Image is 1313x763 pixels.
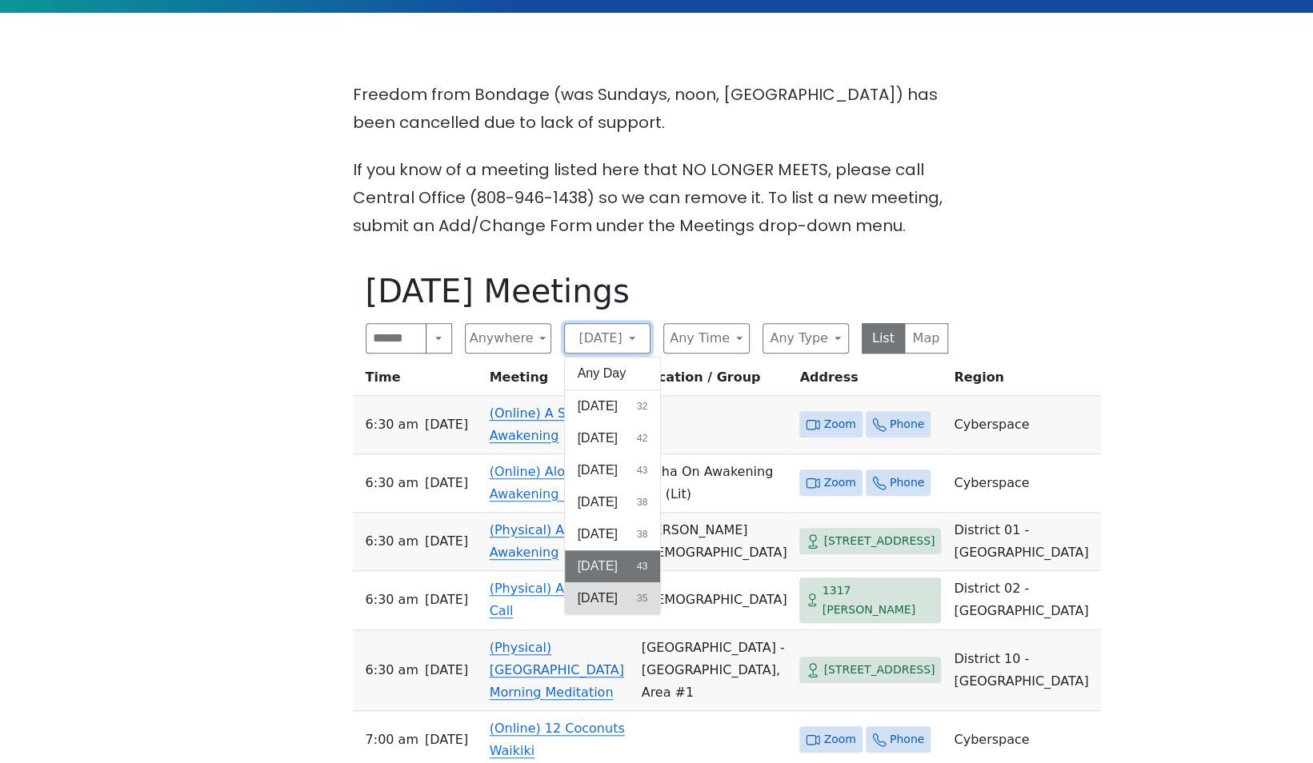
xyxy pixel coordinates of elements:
[490,640,624,700] a: (Physical) [GEOGRAPHIC_DATA] Morning Meditation
[637,399,647,413] span: 32 results
[904,323,948,354] button: Map
[366,729,418,751] span: 7:00 AM
[490,721,625,758] a: (Online) 12 Coconuts Waikiki
[366,472,418,494] span: 6:30 AM
[578,525,618,544] span: [DATE]
[823,581,935,620] span: 1317 [PERSON_NAME]
[637,463,647,477] span: 43 results
[425,472,468,494] span: [DATE]
[565,454,661,486] button: [DATE]43 results
[490,464,609,501] a: (Online) Aloha On Awakening (O)(Lit)
[947,396,1101,454] td: Cyberspace
[578,397,618,416] span: [DATE]
[823,531,935,551] span: [STREET_ADDRESS]
[578,493,618,512] span: [DATE]
[823,660,935,680] span: [STREET_ADDRESS]
[947,366,1101,396] th: Region
[947,454,1101,513] td: Cyberspace
[425,589,468,611] span: [DATE]
[353,81,961,137] p: Freedom from Bondage (was Sundays, noon, [GEOGRAPHIC_DATA]) has been cancelled due to lack of sup...
[490,522,622,560] a: (Physical) A Spiritual Awakening
[483,366,635,396] th: Meeting
[578,557,618,576] span: [DATE]
[890,414,924,434] span: Phone
[578,429,618,448] span: [DATE]
[862,323,906,354] button: List
[425,659,468,681] span: [DATE]
[564,323,650,354] button: [DATE]
[635,513,794,571] td: [PERSON_NAME][DEMOGRAPHIC_DATA]
[490,405,611,443] a: (Online) A Spiritual Awakening
[425,530,468,553] span: [DATE]
[366,323,427,354] input: Search
[578,589,618,608] span: [DATE]
[890,473,924,493] span: Phone
[637,591,647,605] span: 35 results
[578,461,618,480] span: [DATE]
[425,729,468,751] span: [DATE]
[366,659,418,681] span: 6:30 AM
[947,630,1101,711] td: District 10 - [GEOGRAPHIC_DATA]
[823,414,855,434] span: Zoom
[635,630,794,711] td: [GEOGRAPHIC_DATA] - [GEOGRAPHIC_DATA], Area #1
[565,422,661,454] button: [DATE]42 results
[353,366,483,396] th: Time
[366,589,418,611] span: 6:30 AM
[353,156,961,240] p: If you know of a meeting listed here that NO LONGER MEETS, please call Central Office (808-946-14...
[565,390,661,422] button: [DATE]32 results
[564,357,662,615] div: [DATE]
[947,513,1101,571] td: District 01 - [GEOGRAPHIC_DATA]
[490,581,619,618] a: (Physical) A Wakeup Call
[637,431,647,445] span: 42 results
[793,366,947,396] th: Address
[565,358,661,389] button: Any Day
[637,559,647,573] span: 43 results
[763,323,849,354] button: Any Type
[947,571,1101,630] td: District 02 - [GEOGRAPHIC_DATA]
[565,550,661,582] button: [DATE]43 results
[635,454,794,513] td: Aloha On Awakening (O) (Lit)
[635,571,794,630] td: [DEMOGRAPHIC_DATA]
[366,413,418,436] span: 6:30 AM
[565,582,661,614] button: [DATE]35 results
[663,323,750,354] button: Any Time
[823,473,855,493] span: Zoom
[366,272,948,310] h1: [DATE] Meetings
[425,413,468,436] span: [DATE]
[823,729,855,749] span: Zoom
[637,495,647,509] span: 38 results
[465,323,551,354] button: Anywhere
[565,518,661,550] button: [DATE]38 results
[426,323,451,354] button: Search
[890,729,924,749] span: Phone
[635,366,794,396] th: Location / Group
[565,486,661,518] button: [DATE]38 results
[637,527,647,541] span: 38 results
[366,530,418,553] span: 6:30 AM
